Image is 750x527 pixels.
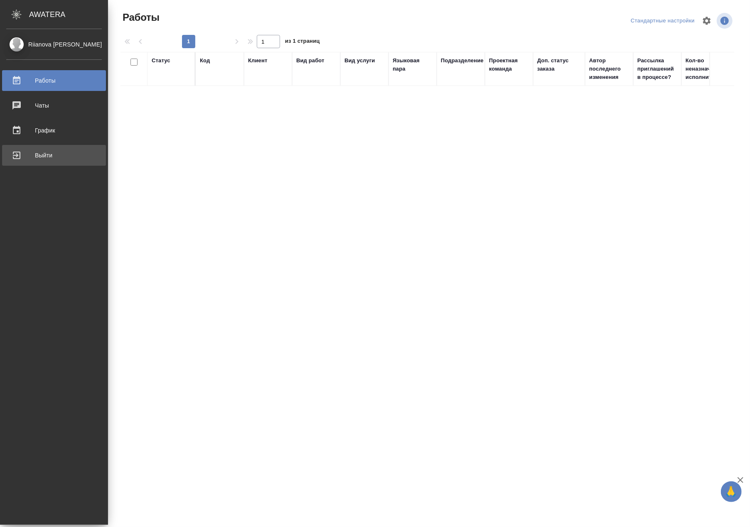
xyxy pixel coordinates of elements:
div: Riianova [PERSON_NAME] [6,40,102,49]
span: Работы [120,11,160,24]
div: Языковая пара [393,56,433,73]
div: Клиент [248,56,267,65]
a: Чаты [2,95,106,116]
div: Рассылка приглашений в процессе? [637,56,677,81]
div: split button [629,15,697,27]
div: Автор последнего изменения [589,56,629,81]
a: Выйти [2,145,106,166]
div: AWATERA [29,6,108,23]
div: Доп. статус заказа [537,56,581,73]
a: Работы [2,70,106,91]
div: График [6,124,102,137]
div: Выйти [6,149,102,162]
div: Работы [6,74,102,87]
div: Чаты [6,99,102,112]
span: из 1 страниц [285,36,320,48]
span: Настроить таблицу [697,11,717,31]
div: Подразделение [441,56,484,65]
a: График [2,120,106,141]
span: Посмотреть информацию [717,13,734,29]
div: Вид работ [296,56,325,65]
div: Код [200,56,210,65]
button: 🙏 [721,481,742,502]
div: Статус [152,56,170,65]
span: 🙏 [724,483,738,500]
div: Кол-во неназначенных исполнителей [686,56,735,81]
div: Вид услуги [344,56,375,65]
div: Проектная команда [489,56,529,73]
